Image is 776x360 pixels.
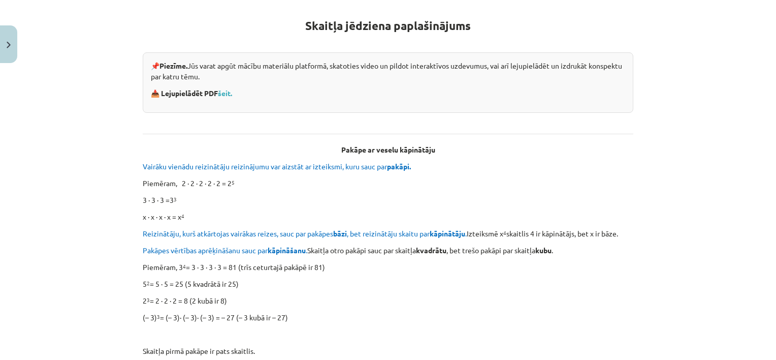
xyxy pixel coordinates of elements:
sup: 4 [183,262,186,270]
span: Vairāku vienādu reizinātāju reizinājumu var aizstāt ar izteiksmi, kuru sauc par [143,162,412,171]
p: Skaitļa pirmā pakāpe ir pats skaitlis. [143,346,633,356]
p: 3 ∙ 3 ∙ 3 =3 [143,195,633,205]
sup: 4 [181,212,184,220]
b: bāzi [333,229,347,238]
p: 5 = 5 ∙ 5 = 25 (5 kvadrātā ir 25) [143,279,633,289]
sup: 3 [157,313,160,320]
b: pakāpi. [387,162,411,171]
strong: 📥 Lejupielādēt PDF [151,88,234,98]
sup: 3 [174,195,177,203]
p: Izteiksmē x skaitlis 4 ir kāpinātājs, bet x ir bāze. [143,228,633,239]
span: Reizinātāju, kurš atkārtojas vairākas reizes, sauc par pakāpes , bet reizinātāju skaitu par . [143,229,467,238]
sup: 5 [232,178,235,186]
img: icon-close-lesson-0947bae3869378f0d4975bcd49f059093ad1ed9edebbc8119c70593378902aed.svg [7,42,11,48]
p: x ∙ x ∙ x ∙ x = x [143,212,633,222]
strong: Piezīme. [159,61,187,70]
b: kvadrātu [416,246,446,255]
p: 2 = 2 ∙ 2 ∙ 2 = 8 (2 kubā ir 8) [143,295,633,306]
span: Pakāpes vērtības aprēķināšanu sauc par . [143,246,307,255]
p: Skaitļa otro pakāpi sauc par skaitļa , bet trešo pakāpi par skaitļa . [143,245,633,256]
strong: Skaitļa jēdziena paplašinājums [305,18,471,33]
sup: 4 [503,229,506,236]
p: (– 3) = (– 3)∙ (– 3)∙ (– 3) = – 27 (– 3 kubā ir – 27) [143,312,633,323]
a: šeit. [218,88,232,98]
b: kāpināšanu [268,246,306,255]
p: Piemēram, 2 ∙ 2 ∙ 2 ∙ 2 ∙ 2 = 2 [143,178,633,189]
b: Pakāpe ar veselu kāpinātāju [341,145,435,154]
b: kāpinātāju [430,229,465,238]
p: Piemēram, 3 = 3 ∙ 3 ∙ 3 ∙ 3 = 81 (trīs ceturtajā pakāpē ir 81) [143,262,633,273]
sup: 3 [147,296,150,304]
sup: 2 [147,279,150,287]
b: kubu [535,246,552,255]
p: 📌 Jūs varat apgūt mācību materiālu platformā, skatoties video un pildot interaktīvos uzdevumus, v... [151,61,625,82]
